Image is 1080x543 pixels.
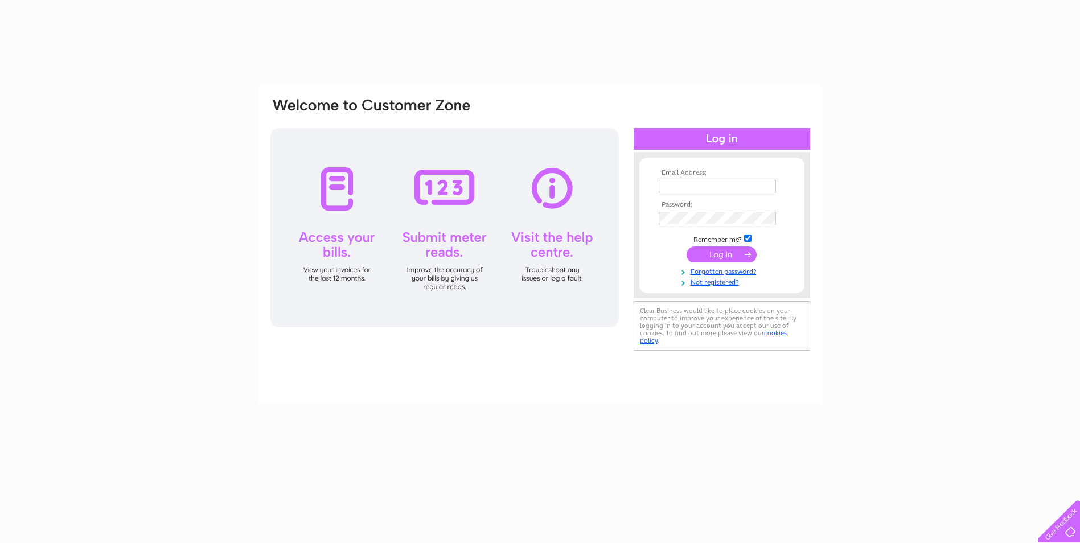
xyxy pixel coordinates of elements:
[656,233,788,244] td: Remember me?
[656,169,788,177] th: Email Address:
[659,265,788,276] a: Forgotten password?
[659,276,788,287] a: Not registered?
[640,329,787,344] a: cookies policy
[656,201,788,209] th: Password:
[634,301,810,351] div: Clear Business would like to place cookies on your computer to improve your experience of the sit...
[687,246,757,262] input: Submit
